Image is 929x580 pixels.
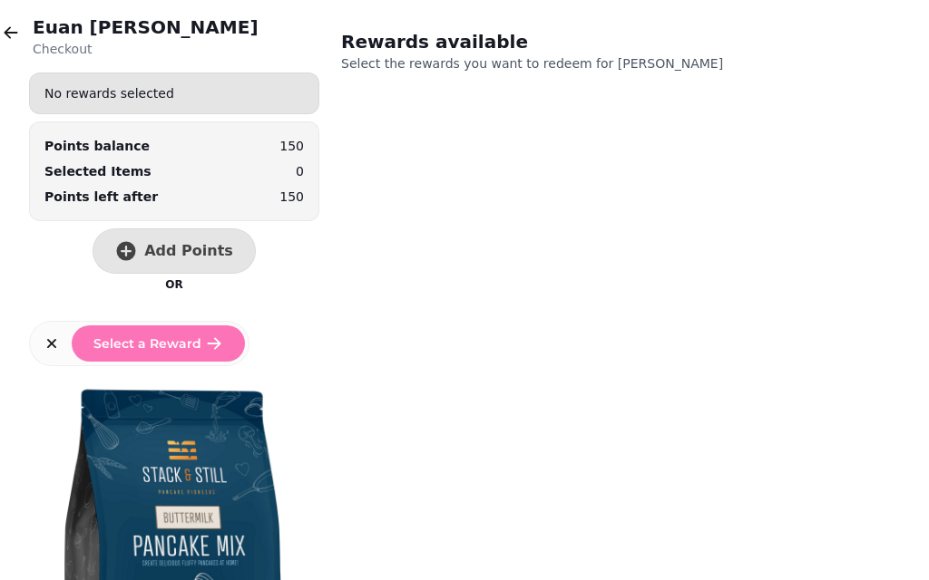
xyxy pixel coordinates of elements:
span: Add Points [144,244,233,258]
p: Points left after [44,188,158,206]
h2: Euan [PERSON_NAME] [33,14,259,40]
div: No rewards selected [30,77,318,110]
button: Select a Reward [72,325,245,362]
p: 0 [296,162,304,180]
h2: Rewards available [341,29,689,54]
p: OR [165,277,182,292]
button: Add Points [93,228,256,274]
p: Checkout [33,40,259,58]
div: Points balance [44,137,150,155]
span: [PERSON_NAME] [618,56,723,71]
p: 150 [279,137,304,155]
p: 150 [279,188,304,206]
p: Select the rewards you want to redeem for [341,54,806,72]
span: Select a Reward [93,337,201,350]
p: Selected Items [44,162,152,180]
